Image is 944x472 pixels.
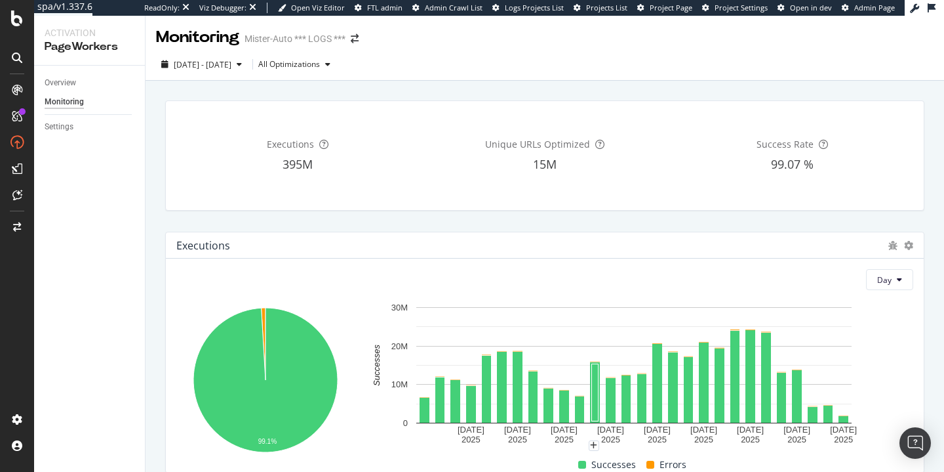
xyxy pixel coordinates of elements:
[648,435,667,445] text: 2025
[367,3,403,12] span: FTL admin
[533,156,557,172] span: 15M
[267,138,314,150] span: Executions
[45,95,84,109] div: Monitoring
[425,3,482,12] span: Admin Crawl List
[741,435,760,445] text: 2025
[458,425,484,435] text: [DATE]
[790,3,832,12] span: Open in dev
[391,341,408,351] text: 20M
[597,425,624,435] text: [DATE]
[176,239,230,252] div: Executions
[888,241,897,250] div: bug
[278,3,345,13] a: Open Viz Editor
[144,3,180,13] div: ReadOnly:
[45,120,136,134] a: Settings
[574,3,627,13] a: Projects List
[854,3,895,12] span: Admin Page
[637,3,692,13] a: Project Page
[258,54,336,75] button: All Optimizations
[199,3,246,13] div: Viz Debugger:
[45,39,134,54] div: PageWorkers
[403,418,408,428] text: 0
[45,76,136,90] a: Overview
[462,435,481,445] text: 2025
[391,380,408,390] text: 10M
[156,26,239,49] div: Monitoring
[771,156,814,172] span: 99.07 %
[505,3,564,12] span: Logs Projects List
[176,301,354,462] svg: A chart.
[601,435,620,445] text: 2025
[589,440,599,451] div: plus
[492,3,564,13] a: Logs Projects List
[362,301,906,446] svg: A chart.
[842,3,895,13] a: Admin Page
[694,435,713,445] text: 2025
[737,425,764,435] text: [DATE]
[351,34,359,43] div: arrow-right-arrow-left
[877,274,892,286] span: Day
[412,3,482,13] a: Admin Crawl List
[777,3,832,13] a: Open in dev
[508,435,527,445] text: 2025
[783,425,810,435] text: [DATE]
[45,26,134,39] div: Activation
[291,3,345,12] span: Open Viz Editor
[372,345,382,386] text: Successes
[156,54,247,75] button: [DATE] - [DATE]
[830,425,857,435] text: [DATE]
[551,425,578,435] text: [DATE]
[715,3,768,12] span: Project Settings
[644,425,671,435] text: [DATE]
[504,425,531,435] text: [DATE]
[899,427,931,459] div: Open Intercom Messenger
[485,138,590,150] span: Unique URLs Optimized
[45,120,73,134] div: Settings
[702,3,768,13] a: Project Settings
[690,425,717,435] text: [DATE]
[45,95,136,109] a: Monitoring
[283,156,313,172] span: 395M
[355,3,403,13] a: FTL admin
[258,438,277,445] text: 99.1%
[45,76,76,90] div: Overview
[866,269,913,290] button: Day
[555,435,574,445] text: 2025
[586,3,627,12] span: Projects List
[391,303,408,312] text: 30M
[834,435,853,445] text: 2025
[174,59,231,70] span: [DATE] - [DATE]
[650,3,692,12] span: Project Page
[787,435,806,445] text: 2025
[258,60,320,68] div: All Optimizations
[757,138,814,150] span: Success Rate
